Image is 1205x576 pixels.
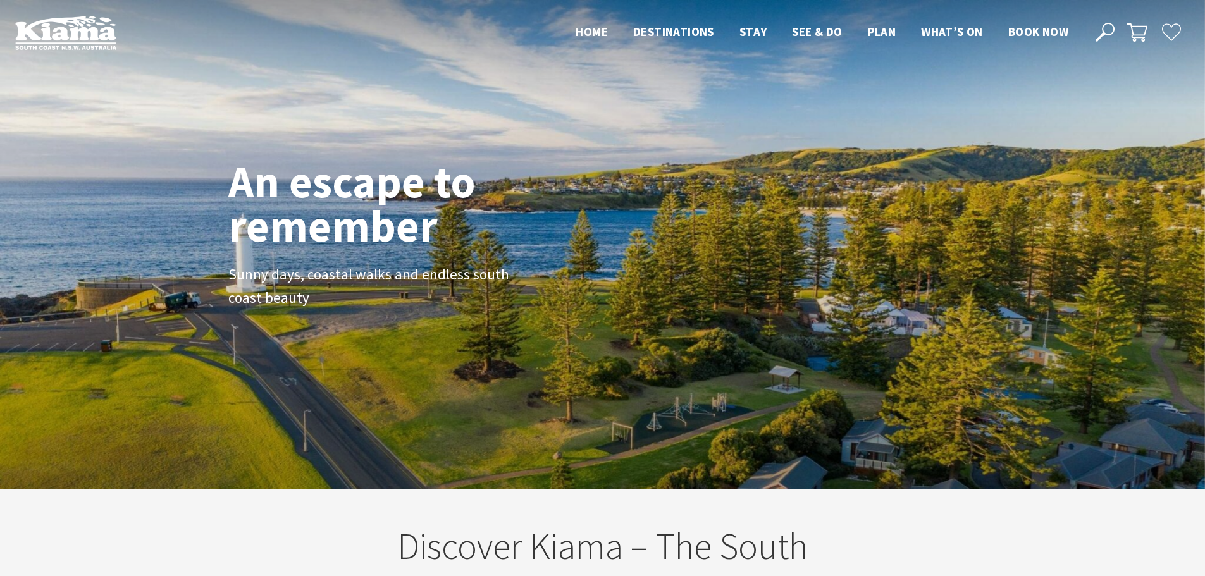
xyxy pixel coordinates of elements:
[739,24,767,39] span: Stay
[228,159,576,248] h1: An escape to remember
[563,22,1081,43] nav: Main Menu
[633,24,714,39] span: Destinations
[15,15,116,50] img: Kiama Logo
[792,24,842,39] span: See & Do
[868,24,896,39] span: Plan
[921,24,983,39] span: What’s On
[228,263,513,310] p: Sunny days, coastal walks and endless south coast beauty
[1008,24,1068,39] span: Book now
[576,24,608,39] span: Home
